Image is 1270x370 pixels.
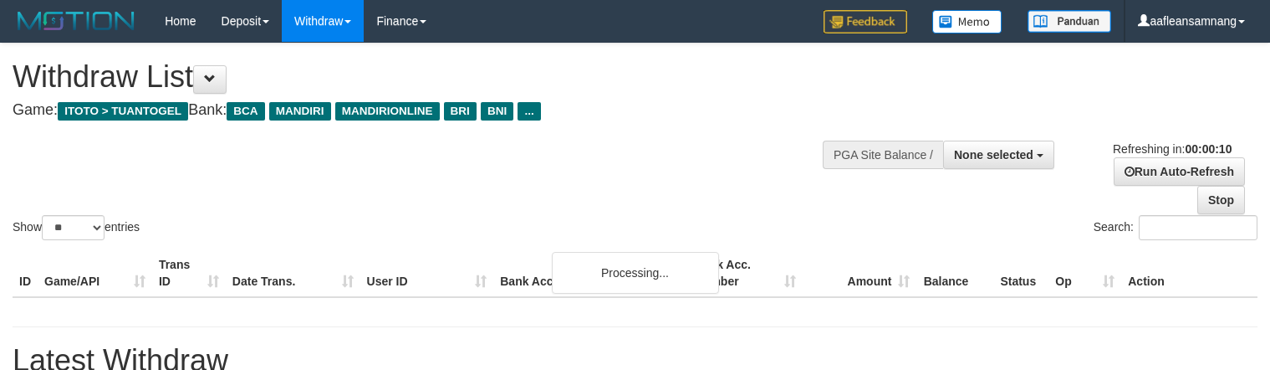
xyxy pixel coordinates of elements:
[518,102,540,121] span: ...
[152,249,226,297] th: Trans ID
[13,102,830,119] h4: Game: Bank:
[943,141,1054,169] button: None selected
[1094,215,1257,240] label: Search:
[954,148,1033,162] span: None selected
[269,102,331,121] span: MANDIRI
[1114,157,1245,186] a: Run Auto-Refresh
[1048,249,1121,297] th: Op
[58,102,188,121] span: ITOTO > TUANTOGEL
[13,60,830,94] h1: Withdraw List
[916,249,993,297] th: Balance
[803,249,917,297] th: Amount
[42,215,105,240] select: Showentries
[227,102,264,121] span: BCA
[360,249,494,297] th: User ID
[993,249,1048,297] th: Status
[13,8,140,33] img: MOTION_logo.png
[1185,142,1232,156] strong: 00:00:10
[13,215,140,240] label: Show entries
[824,10,907,33] img: Feedback.jpg
[1028,10,1111,33] img: panduan.png
[552,252,719,294] div: Processing...
[335,102,440,121] span: MANDIRIONLINE
[688,249,803,297] th: Bank Acc. Number
[493,249,687,297] th: Bank Acc. Name
[932,10,1002,33] img: Button%20Memo.svg
[823,141,943,169] div: PGA Site Balance /
[226,249,360,297] th: Date Trans.
[1121,249,1257,297] th: Action
[1197,186,1245,214] a: Stop
[13,249,38,297] th: ID
[444,102,477,121] span: BRI
[1113,142,1232,156] span: Refreshing in:
[1139,215,1257,240] input: Search:
[38,249,152,297] th: Game/API
[481,102,513,121] span: BNI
